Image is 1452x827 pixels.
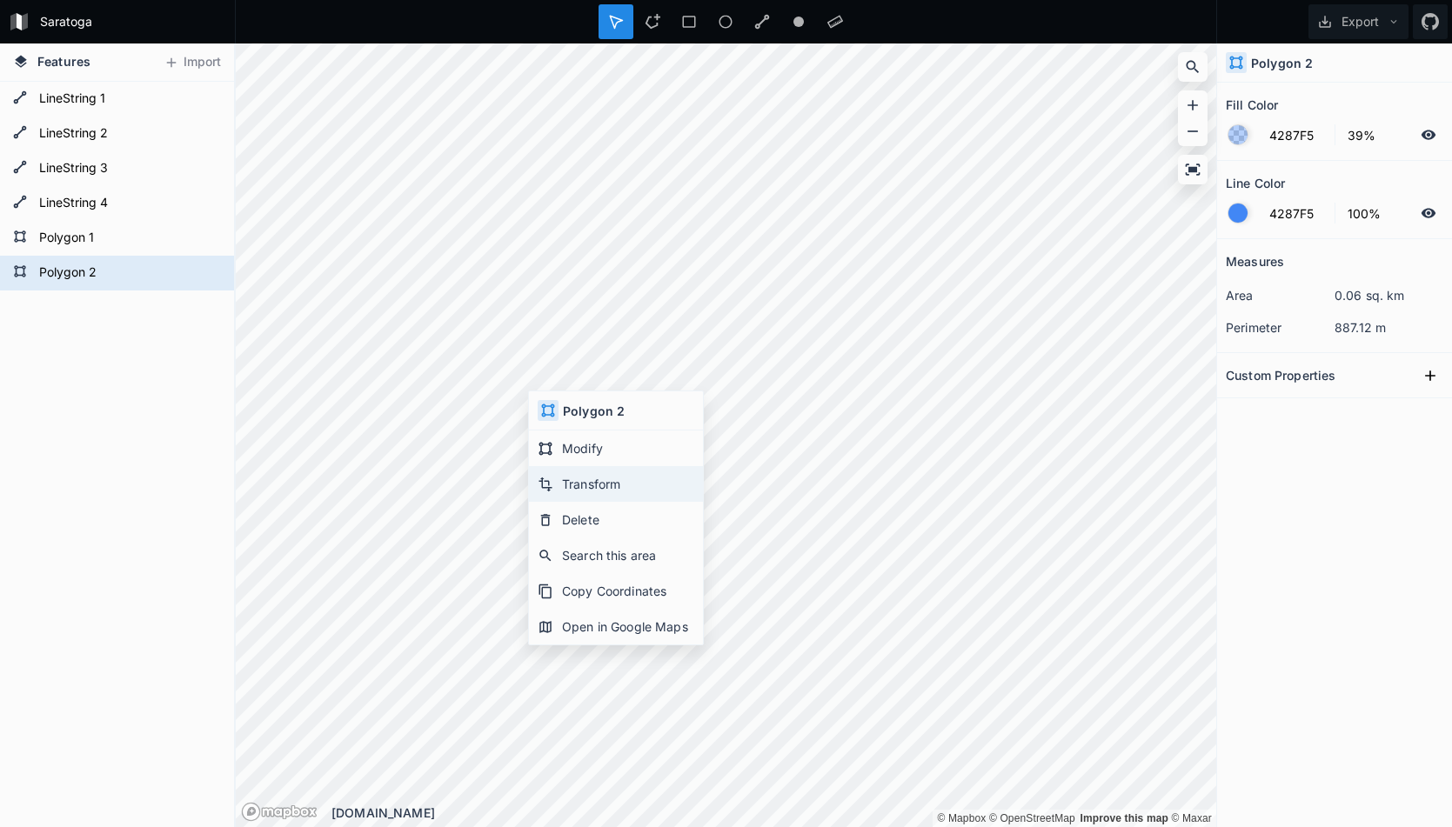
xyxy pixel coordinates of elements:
[1172,812,1213,824] a: Maxar
[989,812,1075,824] a: OpenStreetMap
[1308,4,1409,39] button: Export
[1226,318,1335,337] dt: perimeter
[529,573,703,609] div: Copy Coordinates
[155,49,230,77] button: Import
[331,804,1216,822] div: [DOMAIN_NAME]
[529,502,703,537] div: Delete
[1226,362,1335,389] h2: Custom Properties
[1251,54,1313,72] h4: Polygon 2
[37,52,90,70] span: Features
[1335,318,1443,337] dd: 887.12 m
[1226,286,1335,304] dt: area
[1080,812,1168,824] a: Map feedback
[1226,248,1284,275] h2: Measures
[563,402,625,420] h4: Polygon 2
[241,802,318,822] a: Mapbox logo
[529,466,703,502] div: Transform
[529,537,703,573] div: Search this area
[529,430,703,466] div: Modify
[1335,286,1443,304] dd: 0.06 sq. km
[529,609,703,644] div: Open in Google Maps
[1226,170,1285,197] h2: Line Color
[937,812,986,824] a: Mapbox
[1226,91,1278,118] h2: Fill Color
